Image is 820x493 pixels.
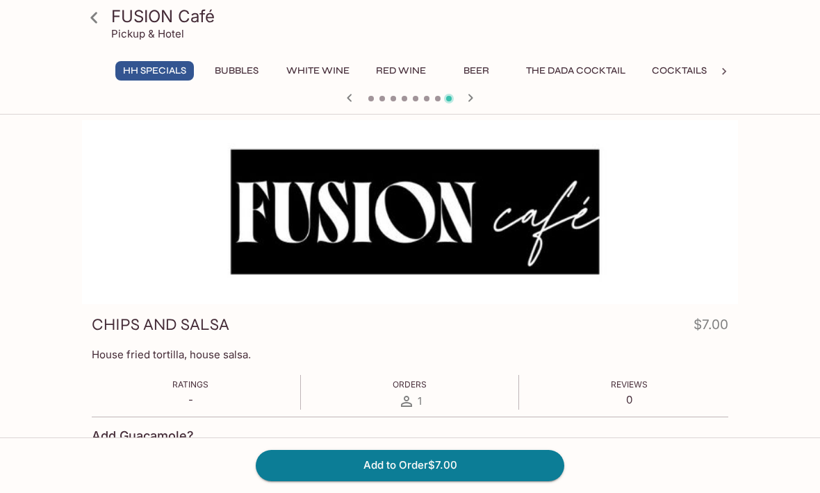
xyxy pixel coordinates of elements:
[368,61,434,81] button: Red Wine
[611,379,648,390] span: Reviews
[518,61,633,81] button: The DADA Cocktail
[115,61,194,81] button: HH Specials
[111,27,184,40] p: Pickup & Hotel
[172,393,208,406] p: -
[92,348,728,361] p: House fried tortilla, house salsa.
[611,393,648,406] p: 0
[256,450,564,481] button: Add to Order$7.00
[92,314,229,335] h3: CHIPS AND SALSA
[111,6,732,27] h3: FUSION Café
[205,61,268,81] button: Bubbles
[92,428,194,444] h4: Add Guacamole?
[393,379,427,390] span: Orders
[279,61,357,81] button: White Wine
[82,120,738,304] div: CHIPS AND SALSA
[172,379,208,390] span: Ratings
[694,314,728,341] h4: $7.00
[644,61,714,81] button: Cocktails
[445,61,507,81] button: Beer
[418,394,422,408] span: 1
